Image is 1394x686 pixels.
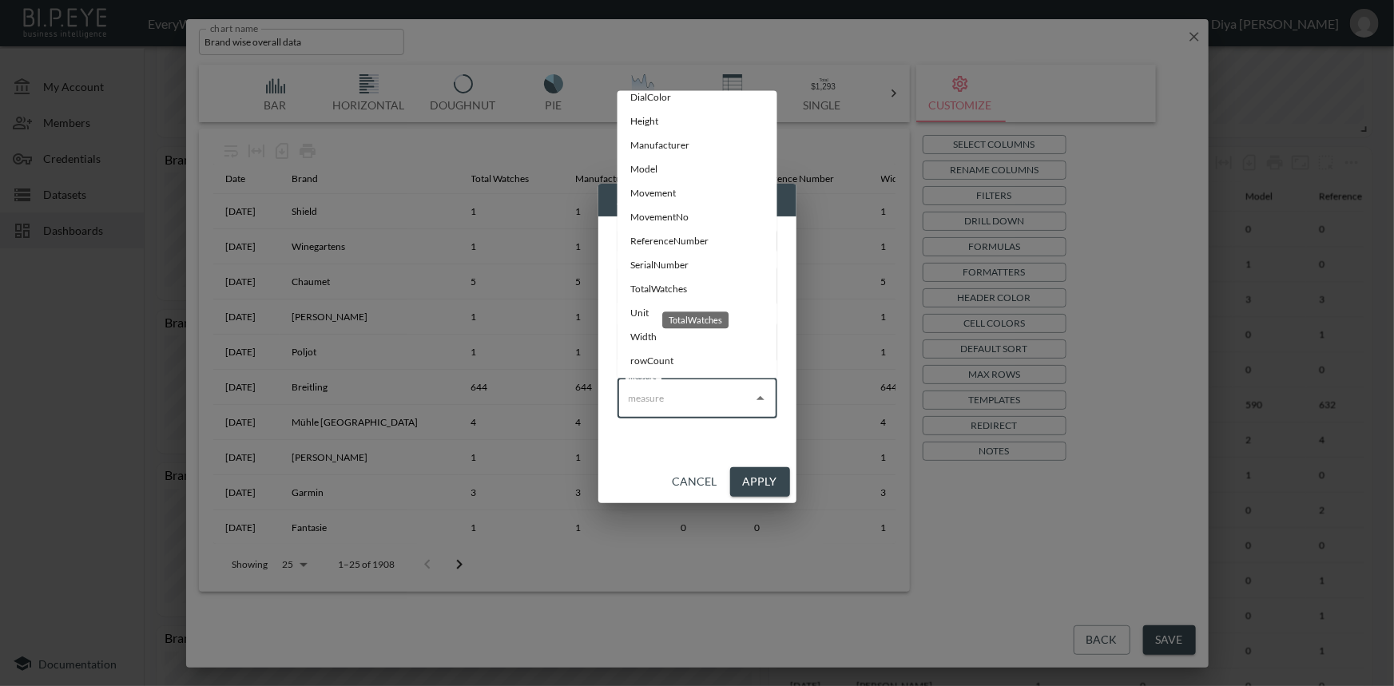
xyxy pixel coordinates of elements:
[749,387,772,410] button: Close
[618,349,777,373] li: rowCount
[618,229,777,253] li: ReferenceNumber
[618,277,777,301] li: TotalWatches
[618,301,777,325] li: Unit
[598,184,796,217] h2: Select Template
[730,467,790,497] button: Apply
[618,109,777,133] li: Height
[666,467,724,497] button: Cancel
[618,85,777,109] li: DialColor
[618,181,777,205] li: Movement
[618,157,777,181] li: Model
[618,133,777,157] li: Manufacturer
[629,371,657,382] label: measure
[618,253,777,277] li: SerialNumber
[625,386,746,411] input: measure
[618,205,777,229] li: MovementNo
[662,311,729,328] div: TotalWatches
[618,325,777,349] li: Width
